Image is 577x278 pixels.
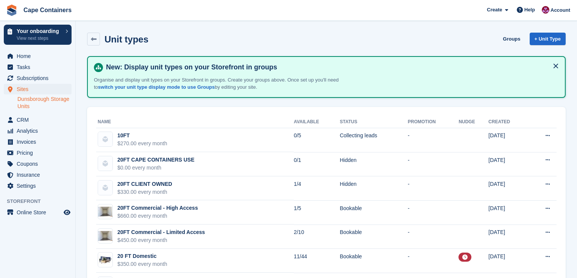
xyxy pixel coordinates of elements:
[340,225,408,249] td: Bookable
[98,84,215,90] a: switch your unit type display mode to use Groups
[488,176,528,201] td: [DATE]
[4,207,72,218] a: menu
[17,170,62,180] span: Insurance
[17,181,62,191] span: Settings
[17,148,62,158] span: Pricing
[488,116,528,128] th: Created
[117,164,195,172] div: $0.00 every month
[500,33,523,45] a: Groups
[524,6,535,14] span: Help
[17,84,62,94] span: Sites
[17,28,62,34] p: Your onboarding
[96,116,294,128] th: Name
[17,137,62,147] span: Invoices
[17,73,62,83] span: Subscriptions
[340,176,408,201] td: Hidden
[62,208,72,217] a: Preview store
[294,225,340,249] td: 2/10
[408,200,458,225] td: -
[117,204,198,212] div: 20FT Commercial - High Access
[488,225,528,249] td: [DATE]
[4,84,72,94] a: menu
[17,96,72,110] a: Dunsborough Storage Units
[98,156,112,171] img: blank-unit-type-icon-ffbac7b88ba66c5e286b0e438baccc4b9c83835d4c34f86887a83fc20ec27e7b.svg
[117,132,167,140] div: 10FT
[117,212,198,220] div: $660.00 every month
[294,176,340,201] td: 1/4
[4,181,72,191] a: menu
[294,152,340,176] td: 0/1
[17,207,62,218] span: Online Store
[408,152,458,176] td: -
[4,148,72,158] a: menu
[98,181,112,195] img: blank-unit-type-icon-ffbac7b88ba66c5e286b0e438baccc4b9c83835d4c34f86887a83fc20ec27e7b.svg
[117,228,205,236] div: 20FT Commercial - Limited Access
[458,116,488,128] th: Nudge
[20,4,75,16] a: Cape Containers
[408,225,458,249] td: -
[4,137,72,147] a: menu
[4,62,72,72] a: menu
[117,140,167,148] div: $270.00 every month
[340,152,408,176] td: Hidden
[340,249,408,273] td: Bookable
[94,76,359,91] p: Organise and display unit types on your Storefront in groups. Create your groups above. Once set ...
[103,63,559,72] h4: New: Display unit types on your Storefront in groups
[6,5,17,16] img: stora-icon-8386f47178a22dfd0bd8f6a31ec36ba5ce8667c1dd55bd0f319d3a0aa187defe.svg
[117,188,172,196] div: $330.00 every month
[4,159,72,169] a: menu
[294,128,340,152] td: 0/5
[117,236,205,244] div: $450.00 every month
[550,6,570,14] span: Account
[408,128,458,152] td: -
[17,35,62,42] p: View next steps
[4,51,72,61] a: menu
[17,159,62,169] span: Coupons
[488,200,528,225] td: [DATE]
[294,116,340,128] th: Available
[104,34,148,44] h2: Unit types
[488,128,528,152] td: [DATE]
[4,126,72,136] a: menu
[408,116,458,128] th: Promotion
[408,176,458,201] td: -
[98,132,112,146] img: blank-unit-type-icon-ffbac7b88ba66c5e286b0e438baccc4b9c83835d4c34f86887a83fc20ec27e7b.svg
[340,200,408,225] td: Bookable
[117,260,167,268] div: $350.00 every month
[487,6,502,14] span: Create
[17,115,62,125] span: CRM
[408,249,458,273] td: -
[117,180,172,188] div: 20FT CLIENT OWNED
[294,200,340,225] td: 1/5
[530,33,566,45] a: + Unit Type
[117,156,195,164] div: 20FT CAPE CONTAINERS USE
[17,51,62,61] span: Home
[4,115,72,125] a: menu
[488,249,528,273] td: [DATE]
[340,128,408,152] td: Collecting leads
[98,231,112,241] img: IMG_0284.jpeg
[4,170,72,180] a: menu
[98,254,112,265] img: 20-ft-container.jpg
[4,73,72,83] a: menu
[7,198,75,205] span: Storefront
[294,249,340,273] td: 11/44
[542,6,549,14] img: Matt Dollisson
[4,25,72,45] a: Your onboarding View next steps
[117,252,167,260] div: 20 FT Domestic
[17,126,62,136] span: Analytics
[98,207,112,217] img: IMG_0284.jpeg
[488,152,528,176] td: [DATE]
[340,116,408,128] th: Status
[17,62,62,72] span: Tasks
